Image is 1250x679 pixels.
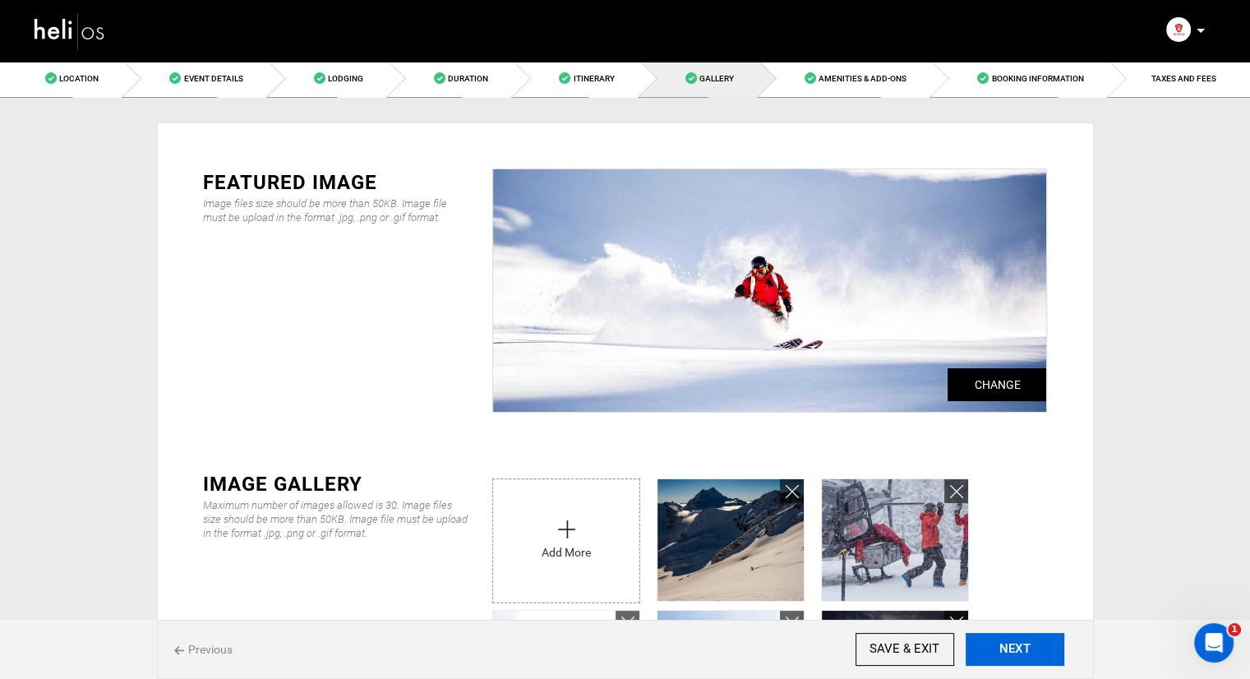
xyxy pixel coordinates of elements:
[328,74,363,83] span: Lodging
[203,196,468,224] div: Image files size should be more than 50KB. Image file must be upload in the format .jpg, .png or ...
[657,479,804,601] img: 949d2bdb-e686-4658-a97b-63ae64d0b01c_9117_81c675f0dc7314d79b8eda114655f3bd_pkg_cgl.jpg
[203,169,468,196] div: FEATURED IMAGE
[1228,623,1241,636] span: 1
[780,479,804,503] a: Remove
[493,169,1046,412] img: a869dd919b898affa2c1cb86e968ccd4.jpeg
[616,611,639,635] a: Remove
[59,74,99,83] span: Location
[448,74,488,83] span: Duration
[203,470,468,498] div: IMAGE GALLERY
[573,74,614,83] span: Itinerary
[948,368,1046,401] label: Change
[819,74,906,83] span: Amenities & Add-Ons
[780,611,804,635] a: Remove
[33,9,107,53] img: heli-logo
[699,74,734,83] span: Gallery
[856,633,954,666] input: SAVE & EXIT
[944,479,968,503] a: Remove
[203,498,468,540] div: Maximum number of images allowed is 30. Image files size should be more than 50KB. Image file mus...
[991,74,1083,83] span: Booking Information
[174,641,233,658] span: Previous
[1194,623,1234,663] iframe: Intercom live chat
[1151,74,1216,83] span: TAXES AND FEES
[944,611,968,635] a: Remove
[174,646,184,655] img: back%20icon.svg
[966,633,1064,666] button: NEXT
[822,479,968,601] img: f626d900-3e4c-4504-b72c-317fea7c77fd_9117_bcc1afd4f2c2e91e64488cd66c88b9cb_pkg_cgl.jpg
[183,74,242,83] span: Event Details
[1166,17,1191,42] img: img_9251f6c852f2d69a6fdc2f2f53e7d310.png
